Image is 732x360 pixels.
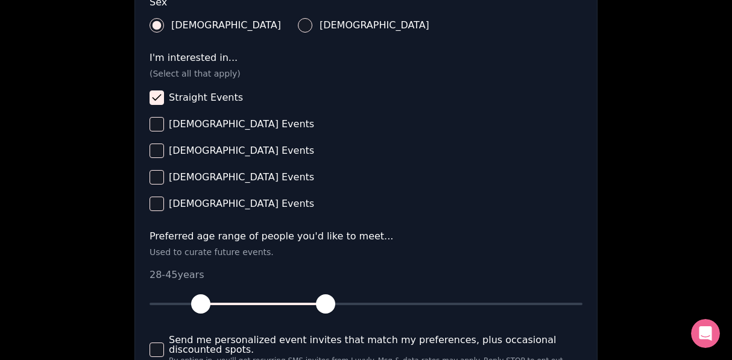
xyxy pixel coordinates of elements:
[150,170,164,185] button: [DEMOGRAPHIC_DATA] Events
[169,199,314,209] span: [DEMOGRAPHIC_DATA] Events
[169,93,243,103] span: Straight Events
[150,343,164,357] button: Send me personalized event invites that match my preferences, plus occasional discounted spots.By...
[150,18,164,33] button: [DEMOGRAPHIC_DATA]
[150,268,582,282] p: 28 - 45 years
[691,319,720,348] iframe: Intercom live chat
[169,146,314,156] span: [DEMOGRAPHIC_DATA] Events
[169,172,314,182] span: [DEMOGRAPHIC_DATA] Events
[150,68,582,80] p: (Select all that apply)
[150,246,582,258] p: Used to curate future events.
[169,119,314,129] span: [DEMOGRAPHIC_DATA] Events
[169,335,582,355] span: Send me personalized event invites that match my preferences, plus occasional discounted spots.
[171,21,281,30] span: [DEMOGRAPHIC_DATA]
[320,21,429,30] span: [DEMOGRAPHIC_DATA]
[150,90,164,105] button: Straight Events
[150,197,164,211] button: [DEMOGRAPHIC_DATA] Events
[150,53,582,63] label: I'm interested in...
[150,144,164,158] button: [DEMOGRAPHIC_DATA] Events
[150,232,582,241] label: Preferred age range of people you'd like to meet...
[150,117,164,131] button: [DEMOGRAPHIC_DATA] Events
[298,18,312,33] button: [DEMOGRAPHIC_DATA]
